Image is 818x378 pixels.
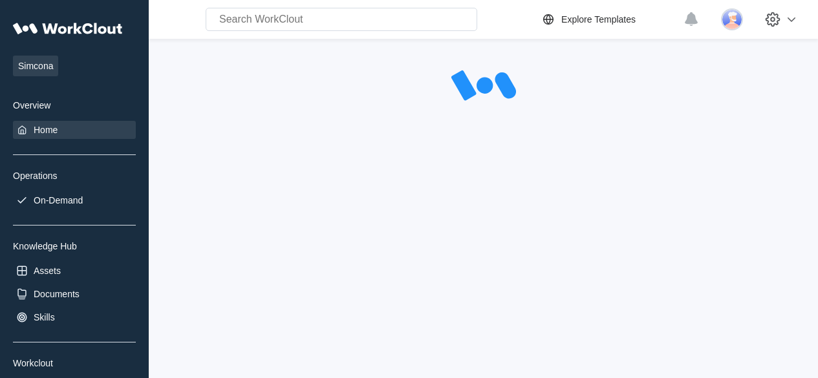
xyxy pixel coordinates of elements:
span: Simcona [13,56,58,76]
a: Skills [13,308,136,326]
div: On-Demand [34,195,83,205]
div: Skills [34,312,55,322]
a: Home [13,121,136,139]
a: Assets [13,262,136,280]
input: Search WorkClout [206,8,477,31]
div: Overview [13,100,136,110]
div: Home [34,125,58,135]
div: Operations [13,171,136,181]
a: Documents [13,285,136,303]
div: Workclout [13,358,136,368]
div: Documents [34,289,80,299]
div: Assets [34,266,61,276]
a: Explore Templates [541,12,677,27]
div: Explore Templates [561,14,636,25]
a: On-Demand [13,191,136,209]
div: Knowledge Hub [13,241,136,251]
img: user-3.png [721,8,743,30]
